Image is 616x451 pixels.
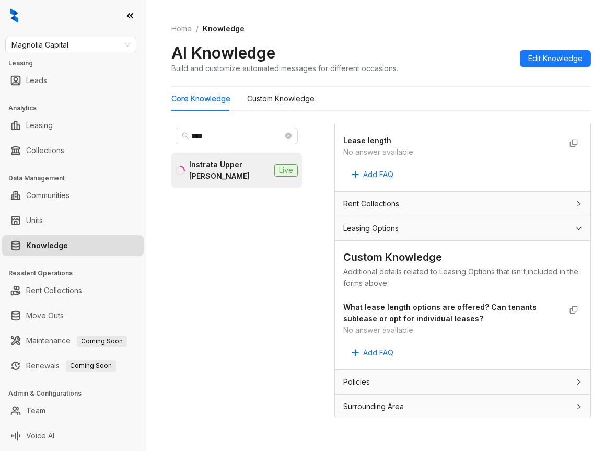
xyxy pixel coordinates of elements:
[576,403,582,410] span: collapsed
[343,344,402,361] button: Add FAQ
[2,355,144,376] li: Renewals
[26,210,43,231] a: Units
[2,280,144,301] li: Rent Collections
[26,70,47,91] a: Leads
[2,400,144,421] li: Team
[26,185,69,206] a: Communities
[169,23,194,34] a: Home
[26,425,54,446] a: Voice AI
[363,347,393,359] span: Add FAQ
[8,389,146,398] h3: Admin & Configurations
[343,266,582,289] div: Additional details related to Leasing Options that isn't included in the forms above.
[26,235,68,256] a: Knowledge
[2,330,144,351] li: Maintenance
[285,133,292,139] span: close-circle
[343,136,391,145] strong: Lease length
[2,70,144,91] li: Leads
[26,280,82,301] a: Rent Collections
[335,370,590,394] div: Policies
[335,192,590,216] div: Rent Collections
[576,225,582,232] span: expanded
[26,400,45,421] a: Team
[2,185,144,206] li: Communities
[26,305,64,326] a: Move Outs
[343,198,399,210] span: Rent Collections
[196,23,199,34] li: /
[26,115,53,136] a: Leasing
[576,379,582,385] span: collapsed
[77,336,127,347] span: Coming Soon
[8,59,146,68] h3: Leasing
[2,305,144,326] li: Move Outs
[8,174,146,183] h3: Data Management
[363,169,393,180] span: Add FAQ
[528,53,583,64] span: Edit Knowledge
[10,8,18,23] img: logo
[343,249,582,265] div: Custom Knowledge
[171,63,398,74] div: Build and customize automated messages for different occasions.
[26,355,116,376] a: RenewalsComing Soon
[11,37,130,53] span: Magnolia Capital
[335,216,590,240] div: Leasing Options
[26,140,64,161] a: Collections
[343,303,537,323] strong: What lease length options are offered? Can tenants sublease or opt for individual leases?
[203,24,245,33] span: Knowledge
[343,223,399,234] span: Leasing Options
[335,395,590,419] div: Surrounding Area
[520,50,591,67] button: Edit Knowledge
[171,43,275,63] h2: AI Knowledge
[2,140,144,161] li: Collections
[182,132,189,140] span: search
[247,93,315,105] div: Custom Knowledge
[343,146,561,158] div: No answer available
[8,103,146,113] h3: Analytics
[2,210,144,231] li: Units
[274,164,298,177] span: Live
[343,401,404,412] span: Surrounding Area
[576,201,582,207] span: collapsed
[66,360,116,372] span: Coming Soon
[2,115,144,136] li: Leasing
[343,166,402,183] button: Add FAQ
[8,269,146,278] h3: Resident Operations
[2,425,144,446] li: Voice AI
[189,159,270,182] div: Instrata Upper [PERSON_NAME]
[343,376,370,388] span: Policies
[171,93,230,105] div: Core Knowledge
[2,235,144,256] li: Knowledge
[343,325,561,336] div: No answer available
